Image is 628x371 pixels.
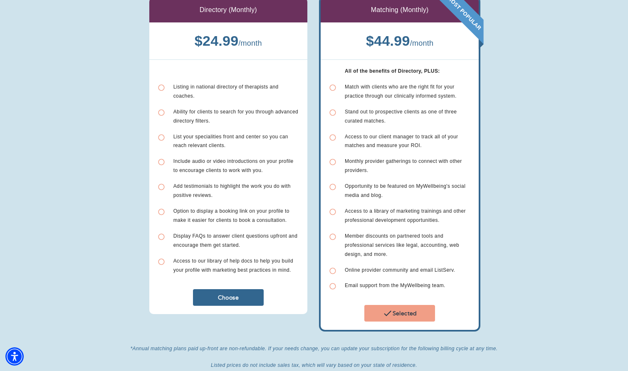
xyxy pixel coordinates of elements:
span: Choose [196,294,260,302]
span: Online provider community and email ListServ. [345,267,455,273]
span: Access to a library of marketing trainings and other professional development opportunities. [345,208,466,223]
span: Add testimonials to highlight the work you do with positive reviews. [173,183,291,198]
span: Selected [368,308,432,318]
b: All of the benefits of Directory, PLUS: [345,68,440,74]
div: Accessibility Menu [5,347,24,366]
span: List your specialities front and center so you can reach relevant clients. [173,134,288,149]
span: Member discounts on partnered tools and professional services like legal, accounting, web design,... [345,233,459,257]
span: Listing in national directory of therapists and coaches. [173,84,279,99]
span: Option to display a booking link on your profile to make it easier for clients to book a consulta... [173,208,289,223]
span: Match with clients who are the right fit for your practice through our clinically informed system. [345,84,457,99]
b: $ 24.99 [195,33,239,49]
span: Access to our client manager to track all of your matches and measure your ROI. [345,134,458,149]
b: $ 44.99 [366,33,410,49]
span: / month [410,39,434,47]
span: / month [238,39,262,47]
p: Directory (Monthly) [200,5,257,15]
span: Display FAQs to answer client questions upfront and encourage them get started. [173,233,298,248]
span: Ability for clients to search for you through advanced directory filters. [173,109,298,124]
button: Selected [364,305,435,322]
i: *Annual matching plans paid up-front are non-refundable. If your needs change, you can update you... [131,346,498,368]
span: Access to our library of help docs to help you build your profile with marketing best practices i... [173,258,293,273]
p: Matching (Monthly) [371,5,429,15]
span: Monthly provider gatherings to connect with other providers. [345,158,462,173]
span: Opportunity to be featured on MyWellbeing's social media and blog. [345,183,465,198]
span: Email support from the MyWellbeing team. [345,283,445,288]
span: Stand out to prospective clients as one of three curated matches. [345,109,457,124]
button: Choose [193,289,264,306]
span: Include audio or video introductions on your profile to encourage clients to work with you. [173,158,294,173]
